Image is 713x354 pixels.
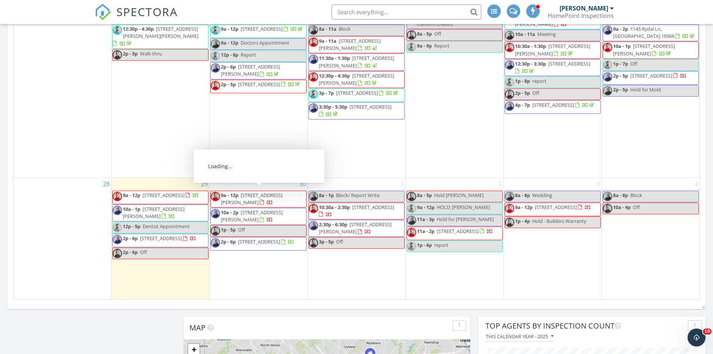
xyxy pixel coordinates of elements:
span: [STREET_ADDRESS] [140,235,182,242]
td: Go to September 28, 2025 [13,178,112,299]
span: Block/ Report Write [336,192,380,199]
div: This calendar year - 2025 [486,334,554,339]
span: Hold - Builders Warranty [532,218,586,224]
img: new_head_shot_2.jpg [603,86,612,96]
span: Map [189,323,205,333]
img: new_head_shot_2.jpg [211,209,220,218]
a: Go to September 28, 2025 [101,178,111,190]
a: 9a - 12p [STREET_ADDRESS] [515,204,591,211]
a: Go to October 1, 2025 [399,178,405,190]
img: tom_2.jpg [113,25,122,35]
span: 1p - 6p [417,242,432,248]
span: 9a - 12p [417,204,435,211]
span: Off [532,90,539,96]
span: Off [633,204,640,211]
a: 10a - 2p [STREET_ADDRESS][PERSON_NAME] [221,209,283,223]
span: 10a - 2p [221,209,238,216]
a: 2p - 6p [STREET_ADDRESS] [210,237,307,251]
td: Go to September 30, 2025 [210,178,308,299]
span: Walk-thru [140,50,162,57]
span: [STREET_ADDRESS][PERSON_NAME] [319,221,391,235]
span: Wedding [532,192,552,199]
a: 9a - 12p [STREET_ADDRESS][PERSON_NAME] [221,192,283,206]
span: Report [241,51,256,58]
span: 2p - 6p [123,235,138,242]
span: 10:30a - 2:30p [319,204,350,211]
span: 1p - 4p [515,218,530,224]
img: profile_pic_1.png [505,90,514,99]
span: 8a - 8p [515,192,530,199]
img: profile_pic_1.png [113,192,122,201]
a: 3:30p - 5:30p [STREET_ADDRESS] [308,102,405,119]
a: 10a - 1p [STREET_ADDRESS][PERSON_NAME] [613,43,675,57]
img: tom_2.jpg [211,25,220,35]
span: [STREET_ADDRESS] [350,103,391,110]
a: 3p - 7p [STREET_ADDRESS] [319,90,399,96]
span: 12:30p - 4:30p [123,25,154,32]
span: 9a - 2p [613,25,628,32]
span: [STREET_ADDRESS][PERSON_NAME] [221,209,283,223]
span: 9a - 12p [123,192,140,199]
span: 2p - 6p [221,238,236,245]
span: 4p - 7p [515,102,530,108]
span: [STREET_ADDRESS] [143,192,185,199]
span: 9a - 12p [515,204,533,211]
td: Go to October 3, 2025 [503,178,601,299]
img: new_head_shot_2.jpg [505,102,514,111]
span: [STREET_ADDRESS][PERSON_NAME] [319,55,394,69]
a: 9a - 12p [STREET_ADDRESS] [221,25,304,32]
span: 8a - 1p [319,192,334,199]
span: [STREET_ADDRESS][PERSON_NAME] [319,37,381,51]
a: 2p - 5p [STREET_ADDRESS] [221,81,301,88]
span: 9a - 12p [221,192,238,199]
span: [STREET_ADDRESS] [336,90,378,96]
img: profile_pic_1.png [211,226,220,236]
span: Hold for [PERSON_NAME] [437,216,494,223]
span: 10a - 1p [123,206,140,212]
span: 2p - 5p [123,50,138,57]
img: new_head_shot_2.jpg [211,63,220,73]
a: 9a - 12p [STREET_ADDRESS] [210,24,307,38]
a: 12:30p - 4:30p [STREET_ADDRESS][PERSON_NAME][PERSON_NAME] [112,24,208,49]
a: 2p - 6p [STREET_ADDRESS][PERSON_NAME] [221,63,280,77]
span: 12:30p - 3:30p [515,60,546,67]
a: 12:30p - 3:30p [STREET_ADDRESS] [515,60,590,74]
a: Go to October 4, 2025 [693,178,700,190]
button: This calendar year - 2025 [485,332,554,342]
img: tom_2.jpg [603,60,612,70]
span: [STREET_ADDRESS] [548,60,590,67]
span: 10a - 11a [515,31,535,37]
span: [STREET_ADDRESS][PERSON_NAME] [221,63,280,77]
span: 12p - 8p [221,51,238,58]
a: 11a - 2p [STREET_ADDRESS] [406,227,503,240]
span: [STREET_ADDRESS] [241,25,283,32]
span: Dentist Appointment [143,223,190,230]
span: Block [339,25,351,32]
span: 8a - 5p [417,192,432,199]
img: tom_2.jpg [211,51,220,61]
a: Go to September 29, 2025 [199,178,209,190]
span: [STREET_ADDRESS] [535,204,577,211]
span: Doctors Appointment [241,39,289,46]
span: 3:30p - 5:30p [319,103,347,110]
span: 11a - 2p [417,228,435,235]
img: new_head_shot_2.jpg [309,25,318,35]
span: [STREET_ADDRESS][PERSON_NAME] [613,43,675,57]
span: [STREET_ADDRESS] [437,228,479,235]
img: new_head_shot_2.jpg [603,192,612,201]
a: 2p - 6p [STREET_ADDRESS] [112,234,208,247]
a: 9a - 11a [STREET_ADDRESS][PERSON_NAME] [319,37,381,51]
span: 8a - 8p [613,192,628,199]
img: new_head_shot_2.jpg [309,103,318,113]
div: [PERSON_NAME] [560,4,608,12]
a: 10a - 1p [STREET_ADDRESS][PERSON_NAME] [112,205,208,221]
a: 2p - 5p [STREET_ADDRESS] [210,80,307,93]
a: 10a - 2p [STREET_ADDRESS][PERSON_NAME] [210,208,307,225]
span: 8a - 11a [319,25,336,32]
span: [STREET_ADDRESS][PERSON_NAME] [515,43,590,57]
span: SPECTORA [116,4,178,19]
span: 1145 Rydal Ln, [GEOGRAPHIC_DATA] 18966 [613,25,674,39]
span: [STREET_ADDRESS][PERSON_NAME] [123,206,185,220]
span: HOLD; [PERSON_NAME] [437,204,490,211]
span: 2p - 5p [221,81,236,88]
